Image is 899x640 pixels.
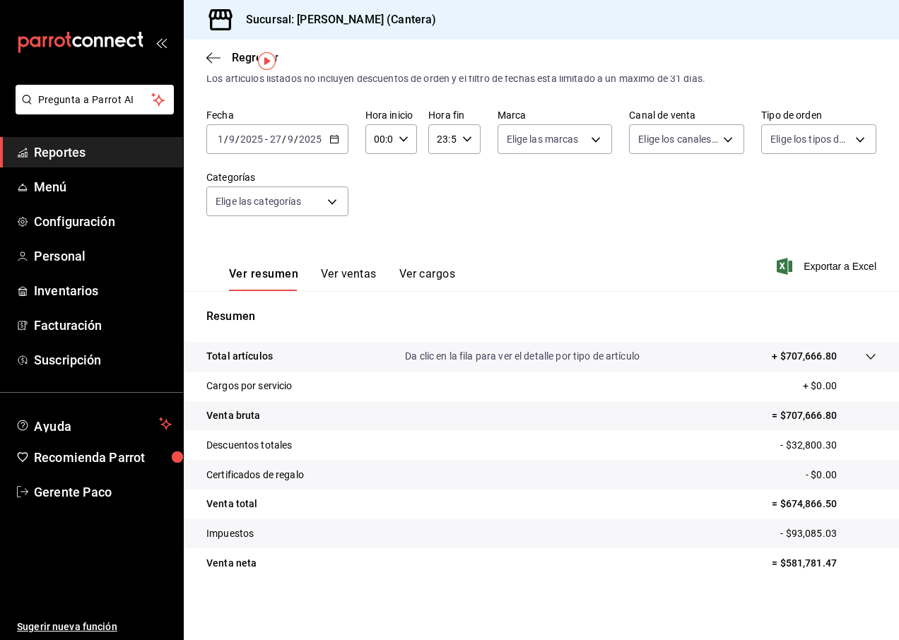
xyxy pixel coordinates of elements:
button: Regresar [206,51,278,64]
p: = $674,866.50 [772,497,876,511]
span: Elige los tipos de orden [770,132,850,146]
span: Inventarios [34,281,172,300]
p: Da clic en la fila para ver el detalle por tipo de artículo [405,349,640,364]
input: ---- [240,134,264,145]
span: / [282,134,286,145]
p: - $93,085.03 [780,526,876,541]
button: open_drawer_menu [155,37,167,48]
p: Resumen [206,308,876,325]
input: -- [228,134,235,145]
p: Certificados de regalo [206,468,304,482]
label: Hora fin [428,110,480,120]
span: Menú [34,177,172,196]
span: Personal [34,247,172,266]
label: Categorías [206,172,348,182]
img: Tooltip marker [258,52,276,70]
span: / [235,134,240,145]
p: Descuentos totales [206,438,292,453]
p: = $581,781.47 [772,556,876,571]
button: Ver cargos [399,267,456,291]
p: - $32,800.30 [780,438,876,453]
div: navigation tabs [229,267,455,291]
p: Venta bruta [206,408,260,423]
button: Ver resumen [229,267,298,291]
label: Tipo de orden [761,110,876,120]
input: -- [287,134,294,145]
input: -- [217,134,224,145]
label: Marca [498,110,613,120]
a: Pregunta a Parrot AI [10,102,174,117]
span: Facturación [34,316,172,335]
span: Elige los canales de venta [638,132,718,146]
p: Impuestos [206,526,254,541]
button: Ver ventas [321,267,377,291]
span: Elige las categorías [216,194,302,208]
input: -- [269,134,282,145]
p: Venta neta [206,556,257,571]
span: Regresar [232,51,278,64]
div: Los artículos listados no incluyen descuentos de orden y el filtro de fechas está limitado a un m... [206,71,876,86]
span: Ayuda [34,415,153,432]
span: / [224,134,228,145]
p: Total artículos [206,349,273,364]
button: Pregunta a Parrot AI [16,85,174,114]
span: Sugerir nueva función [17,620,172,634]
h3: Sucursal: [PERSON_NAME] (Cantera) [235,11,436,28]
span: Pregunta a Parrot AI [38,93,152,107]
label: Canal de venta [629,110,744,120]
span: / [294,134,298,145]
label: Hora inicio [365,110,417,120]
p: + $707,666.80 [772,349,837,364]
p: = $707,666.80 [772,408,876,423]
span: Reportes [34,143,172,162]
span: Recomienda Parrot [34,448,172,467]
span: Configuración [34,212,172,231]
button: Exportar a Excel [780,258,876,275]
span: Gerente Paco [34,482,172,502]
span: Suscripción [34,350,172,369]
input: ---- [298,134,322,145]
p: Venta total [206,497,257,511]
p: + $0.00 [803,379,876,393]
span: Elige las marcas [507,132,579,146]
p: - $0.00 [806,468,876,482]
label: Fecha [206,110,348,120]
span: - [265,134,268,145]
p: Cargos por servicio [206,379,293,393]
